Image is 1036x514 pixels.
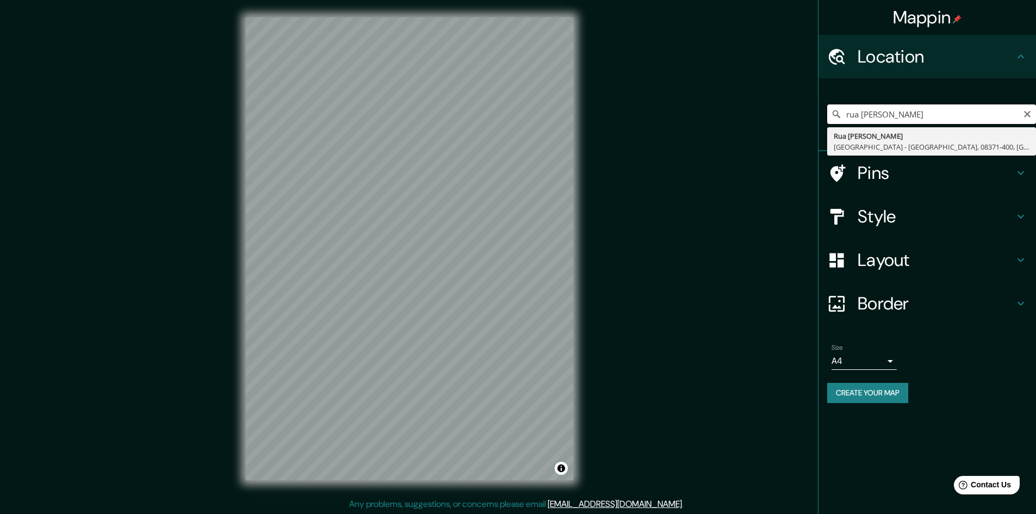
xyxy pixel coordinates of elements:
[818,282,1036,325] div: Border
[858,46,1014,67] h4: Location
[818,195,1036,238] div: Style
[834,131,1029,141] div: Rua [PERSON_NAME]
[1023,108,1032,119] button: Clear
[858,293,1014,314] h4: Border
[548,498,682,510] a: [EMAIL_ADDRESS][DOMAIN_NAME]
[939,472,1024,502] iframe: Help widget launcher
[246,17,573,480] canvas: Map
[834,141,1029,152] div: [GEOGRAPHIC_DATA] - [GEOGRAPHIC_DATA], 08371-400, [GEOGRAPHIC_DATA]
[818,35,1036,78] div: Location
[858,206,1014,227] h4: Style
[953,15,961,23] img: pin-icon.png
[818,151,1036,195] div: Pins
[832,343,843,352] label: Size
[858,162,1014,184] h4: Pins
[832,352,897,370] div: A4
[684,498,685,511] div: .
[349,498,684,511] p: Any problems, suggestions, or concerns please email .
[818,238,1036,282] div: Layout
[555,462,568,475] button: Toggle attribution
[827,383,908,403] button: Create your map
[827,104,1036,124] input: Pick your city or area
[685,498,687,511] div: .
[893,7,962,28] h4: Mappin
[858,249,1014,271] h4: Layout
